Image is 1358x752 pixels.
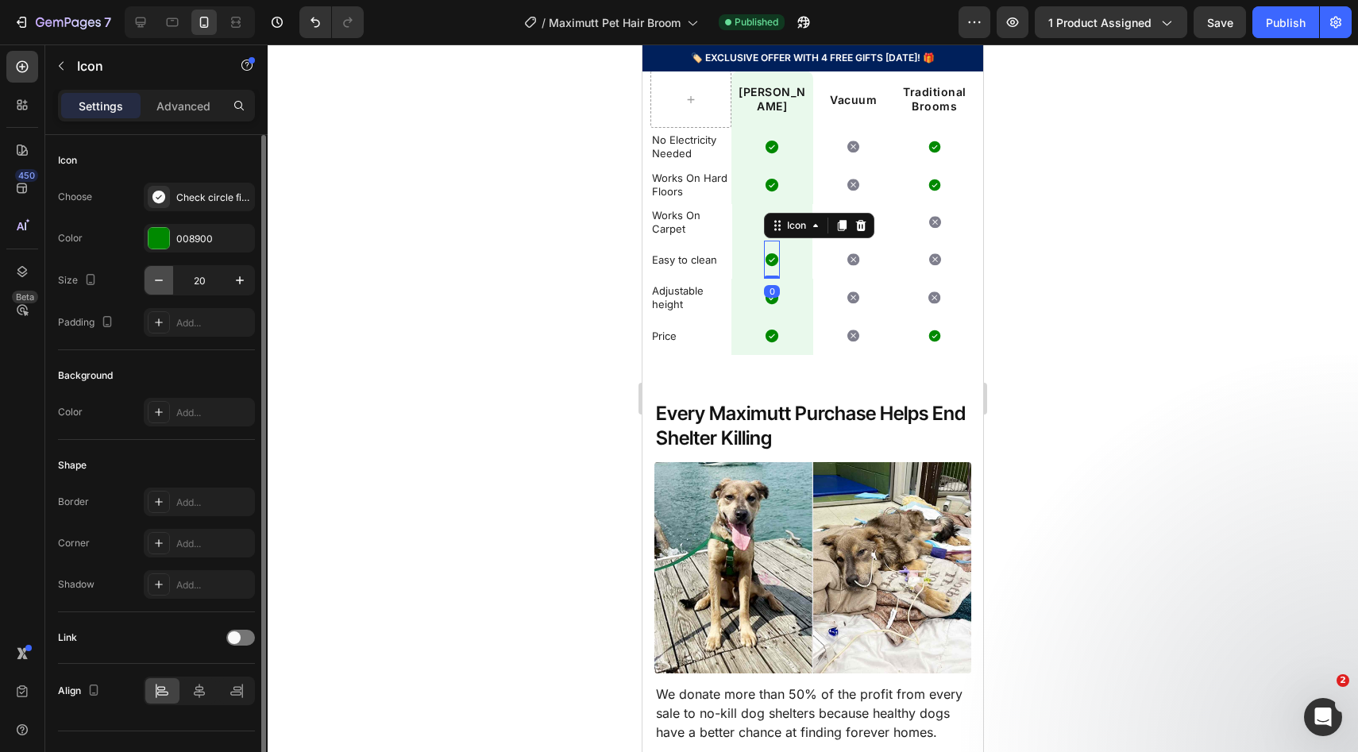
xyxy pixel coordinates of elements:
[1194,6,1246,38] button: Save
[176,232,251,246] div: 008900
[176,578,251,592] div: Add...
[1337,674,1349,687] span: 2
[58,231,83,245] div: Color
[58,577,95,592] div: Shadow
[642,44,983,752] iframe: Design area
[542,14,546,31] span: /
[58,536,90,550] div: Corner
[58,495,89,509] div: Border
[58,368,113,383] div: Background
[1266,14,1306,31] div: Publish
[176,537,251,551] div: Add...
[77,56,212,75] p: Icon
[1304,698,1342,736] iframe: Intercom live chat
[735,15,778,29] span: Published
[176,496,251,510] div: Add...
[1048,14,1152,31] span: 1 product assigned
[156,98,210,114] p: Advanced
[12,291,38,303] div: Beta
[176,191,251,205] div: Check circle filled
[58,312,117,334] div: Padding
[79,98,123,114] p: Settings
[15,169,38,182] div: 450
[58,405,83,419] div: Color
[58,153,77,168] div: Icon
[58,190,92,204] div: Choose
[549,14,681,31] span: Maximutt Pet Hair Broom
[58,458,87,472] div: Shape
[58,631,77,645] div: Link
[104,13,111,32] p: 7
[6,6,118,38] button: 7
[1252,6,1319,38] button: Publish
[176,316,251,330] div: Add...
[58,270,100,291] div: Size
[1035,6,1187,38] button: 1 product assigned
[1207,16,1233,29] span: Save
[58,681,103,702] div: Align
[176,406,251,420] div: Add...
[299,6,364,38] div: Undo/Redo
